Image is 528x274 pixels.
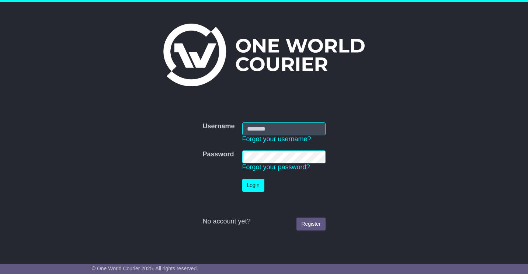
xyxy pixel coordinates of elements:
label: Password [202,150,234,159]
a: Register [296,218,325,230]
a: Forgot your username? [242,135,311,143]
label: Username [202,122,235,131]
a: Forgot your password? [242,163,310,171]
button: Login [242,179,264,192]
img: One World [163,24,365,86]
span: © One World Courier 2025. All rights reserved. [92,266,198,271]
div: No account yet? [202,218,325,226]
